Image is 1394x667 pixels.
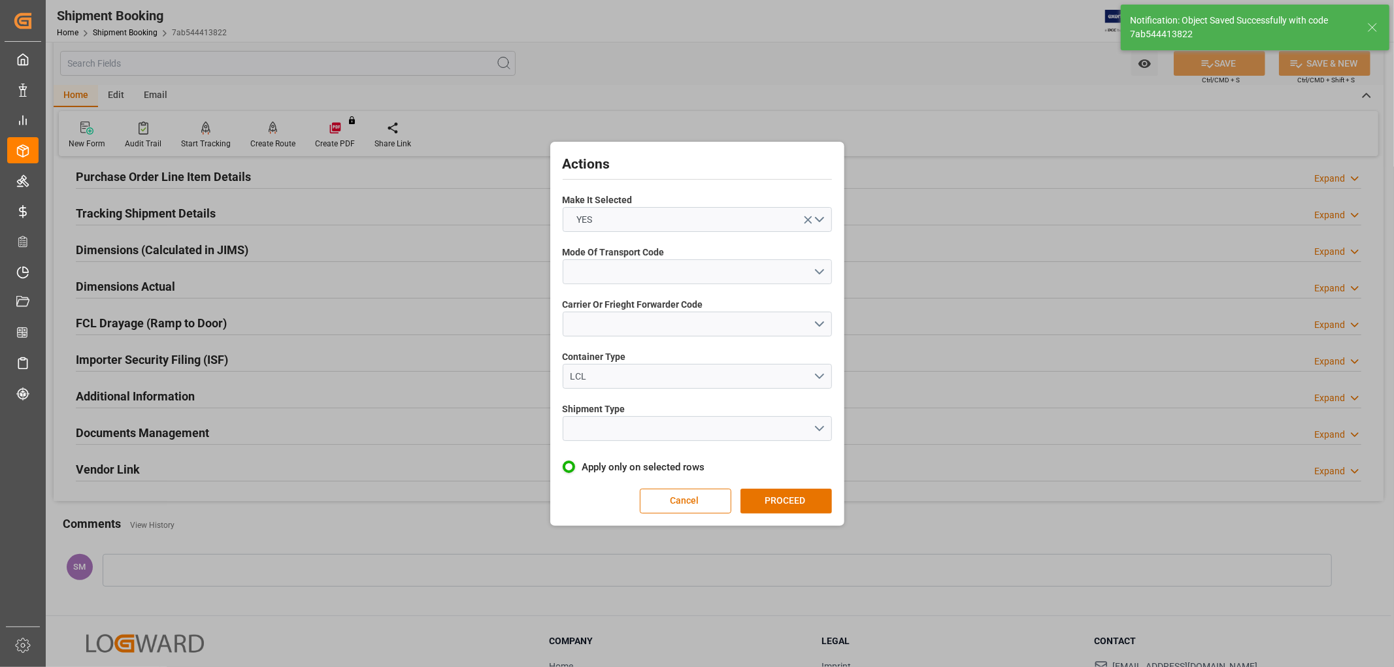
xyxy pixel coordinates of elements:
[563,350,626,364] span: Container Type
[563,364,832,389] button: open menu
[563,298,703,312] span: Carrier Or Frieght Forwarder Code
[563,459,832,475] label: Apply only on selected rows
[740,489,832,513] button: PROCEED
[563,246,665,259] span: Mode Of Transport Code
[1130,14,1355,41] div: Notification: Object Saved Successfully with code 7ab544413822
[563,154,832,175] h2: Actions
[570,213,599,227] span: YES
[563,416,832,441] button: open menu
[563,259,832,284] button: open menu
[563,312,832,336] button: open menu
[563,193,633,207] span: Make It Selected
[563,207,832,232] button: open menu
[570,370,813,383] div: LCL
[563,402,625,416] span: Shipment Type
[640,489,731,513] button: Cancel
